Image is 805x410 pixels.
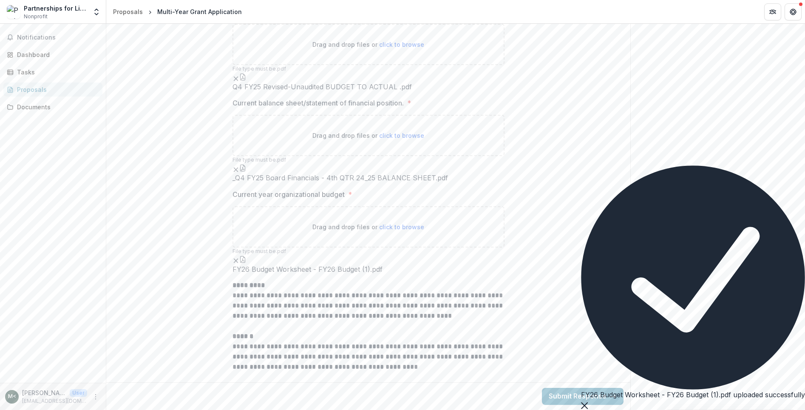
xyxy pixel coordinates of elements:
div: Documents [17,102,96,111]
div: Multi-Year Grant Application [157,7,242,16]
div: Mary Grace <mkgrace@pllvt.org> [8,394,16,399]
button: Open entity switcher [91,3,102,20]
img: Partnerships for Literacy and Learning [7,5,20,19]
p: Drag and drop files or [312,131,424,140]
button: Remove File [232,255,239,265]
p: File type must be .pdf [232,248,505,255]
a: Tasks [3,65,102,79]
div: Tasks [17,68,96,77]
span: Notifications [17,34,99,41]
a: Proposals [3,83,102,97]
div: Proposals [17,85,96,94]
p: User [70,389,87,397]
span: Nonprofit [24,13,48,20]
button: Submit Response [542,388,624,405]
div: Remove File_Q4 FY25 Board Financials - 4th QTR 24_25 BALANCE SHEET.pdf [232,164,448,182]
a: Documents [3,100,102,114]
button: Partners [764,3,781,20]
div: Remove FileFY26 Budget Worksheet - FY26 Budget (1).pdf [232,255,383,273]
p: Current balance sheet/statement of financial position. [232,98,404,108]
button: Notifications [3,31,102,44]
span: click to browse [379,41,424,48]
button: Remove File [232,164,239,174]
nav: breadcrumb [110,6,245,18]
p: File type must be .pdf [232,65,505,73]
p: File type must be .pdf [232,156,505,164]
p: [PERSON_NAME] <[EMAIL_ADDRESS][DOMAIN_NAME]> [22,388,66,397]
span: _Q4 FY25 Board Financials - 4th QTR 24_25 BALANCE SHEET.pdf [232,174,448,182]
div: Partnerships for Literacy and Learning [24,4,87,13]
button: Get Help [785,3,802,20]
span: FY26 Budget Worksheet - FY26 Budget (1).pdf [232,265,383,273]
span: click to browse [379,223,424,231]
div: Proposals [113,7,143,16]
p: Current year organizational budget [232,189,345,199]
button: Remove File [232,73,239,83]
p: Drag and drop files or [312,222,424,231]
p: Drag and drop files or [312,40,424,49]
span: click to browse [379,132,424,139]
span: Q4 FY25 Revised-Unaudited BUDGET TO ACTUAL .pdf [232,83,412,91]
a: Dashboard [3,48,102,62]
p: [EMAIL_ADDRESS][DOMAIN_NAME] [22,397,87,405]
a: Proposals [110,6,146,18]
div: Remove FileQ4 FY25 Revised-Unaudited BUDGET TO ACTUAL .pdf [232,73,412,91]
button: More [91,392,101,402]
div: Dashboard [17,50,96,59]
